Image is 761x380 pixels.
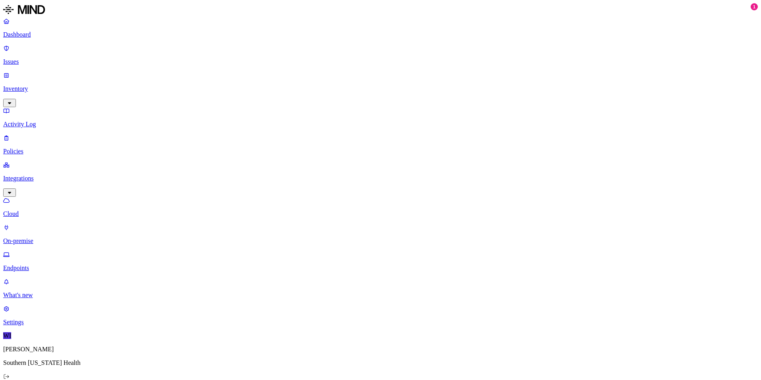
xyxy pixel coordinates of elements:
a: MIND [3,3,758,18]
a: Integrations [3,161,758,196]
img: MIND [3,3,45,16]
p: Cloud [3,210,758,217]
p: Dashboard [3,31,758,38]
a: Cloud [3,197,758,217]
a: Issues [3,45,758,65]
p: Activity Log [3,121,758,128]
a: Policies [3,134,758,155]
p: Issues [3,58,758,65]
div: 1 [751,3,758,10]
span: WI [3,332,11,339]
a: On-premise [3,224,758,245]
p: Southern [US_STATE] Health [3,359,758,366]
a: Inventory [3,72,758,106]
p: What's new [3,292,758,299]
p: Endpoints [3,264,758,272]
p: Inventory [3,85,758,92]
p: Policies [3,148,758,155]
a: Dashboard [3,18,758,38]
a: What's new [3,278,758,299]
a: Activity Log [3,107,758,128]
a: Endpoints [3,251,758,272]
p: Integrations [3,175,758,182]
p: On-premise [3,237,758,245]
a: Settings [3,305,758,326]
p: Settings [3,319,758,326]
